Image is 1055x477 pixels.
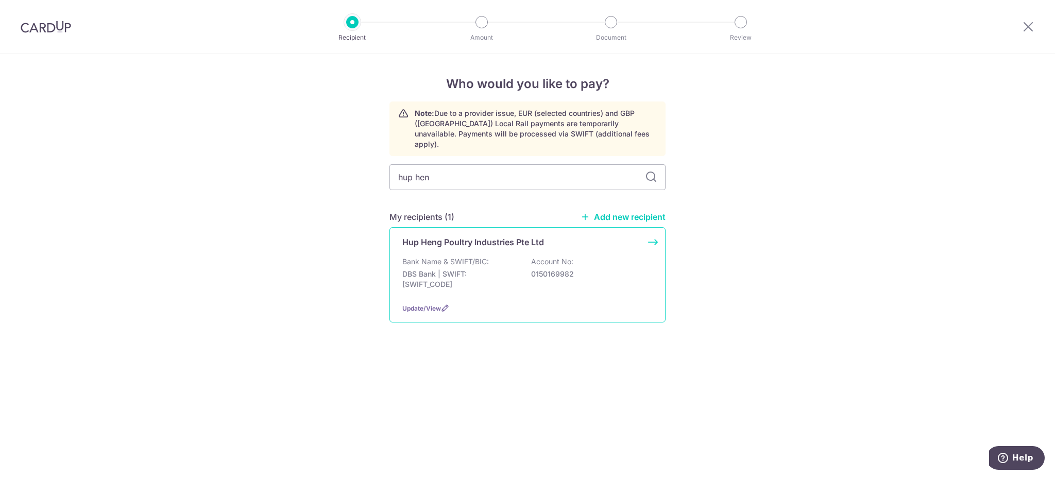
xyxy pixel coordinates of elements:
[402,257,489,267] p: Bank Name & SWIFT/BIC:
[389,211,454,223] h5: My recipients (1)
[402,236,544,248] p: Hup Heng Poultry Industries Pte Ltd
[389,164,666,190] input: Search for any recipient here
[444,32,520,43] p: Amount
[531,257,573,267] p: Account No:
[314,32,390,43] p: Recipient
[402,269,518,289] p: DBS Bank | SWIFT: [SWIFT_CODE]
[989,446,1045,472] iframe: Opens a widget where you can find more information
[581,212,666,222] a: Add new recipient
[389,75,666,93] h4: Who would you like to pay?
[21,21,71,33] img: CardUp
[573,32,649,43] p: Document
[703,32,779,43] p: Review
[531,269,646,279] p: 0150169982
[415,108,657,149] p: Due to a provider issue, EUR (selected countries) and GBP ([GEOGRAPHIC_DATA]) Local Rail payments...
[415,109,434,117] strong: Note:
[402,304,441,312] a: Update/View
